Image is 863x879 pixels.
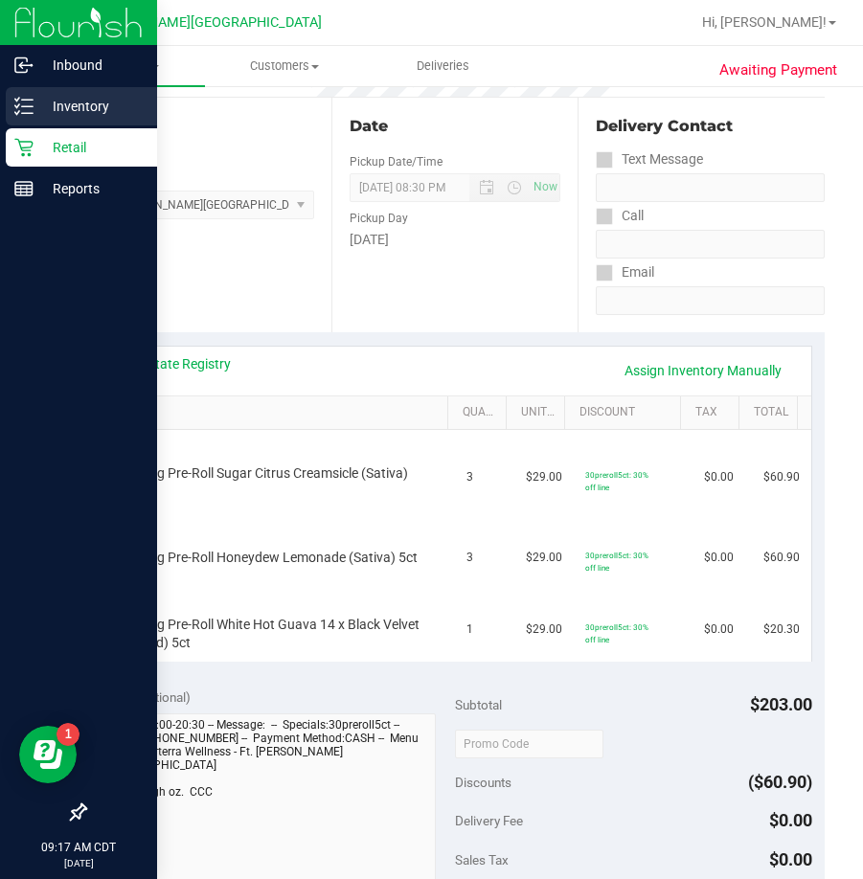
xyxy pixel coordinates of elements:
[120,549,418,567] span: FT 0.5g Pre-Roll Honeydew Lemonade (Sativa) 5ct
[14,97,34,116] inline-svg: Inventory
[585,470,648,492] span: 30preroll5ct: 30% off line
[585,622,648,644] span: 30preroll5ct: 30% off line
[596,146,703,173] label: Text Message
[34,95,148,118] p: Inventory
[585,551,648,573] span: 30preroll5ct: 30% off line
[719,59,837,81] span: Awaiting Payment
[579,405,673,420] a: Discount
[34,136,148,159] p: Retail
[206,57,363,75] span: Customers
[69,14,322,31] span: Ft [PERSON_NAME][GEOGRAPHIC_DATA]
[596,202,644,230] label: Call
[455,765,511,800] span: Discounts
[9,856,148,870] p: [DATE]
[455,730,603,758] input: Promo Code
[521,405,556,420] a: Unit Price
[84,115,314,138] div: Location
[526,620,562,639] span: $29.00
[34,54,148,77] p: Inbound
[350,230,561,250] div: [DATE]
[116,354,231,373] a: View State Registry
[463,405,498,420] a: Quantity
[391,57,495,75] span: Deliveries
[769,810,812,830] span: $0.00
[455,852,509,868] span: Sales Tax
[34,177,148,200] p: Reports
[466,468,473,486] span: 3
[596,259,654,286] label: Email
[769,849,812,869] span: $0.00
[120,464,420,501] span: FT 0.5g Pre-Roll Sugar Citrus Creamsicle (Sativa) 5ct
[526,549,562,567] span: $29.00
[596,173,825,202] input: Format: (999) 999-9999
[704,468,734,486] span: $0.00
[754,405,789,420] a: Total
[748,772,812,792] span: ($60.90)
[763,468,800,486] span: $60.90
[596,230,825,259] input: Format: (999) 999-9999
[113,405,441,420] a: SKU
[466,620,473,639] span: 1
[120,616,420,652] span: FT 0.5g Pre-Roll White Hot Guava 14 x Black Velvet (Hybrid) 5ct
[14,179,34,198] inline-svg: Reports
[14,56,34,75] inline-svg: Inbound
[205,46,364,86] a: Customers
[763,549,800,567] span: $60.90
[455,697,502,712] span: Subtotal
[612,354,794,387] a: Assign Inventory Manually
[350,210,408,227] label: Pickup Day
[455,813,523,828] span: Delivery Fee
[695,405,731,420] a: Tax
[466,549,473,567] span: 3
[14,138,34,157] inline-svg: Retail
[704,620,734,639] span: $0.00
[596,115,825,138] div: Delivery Contact
[19,726,77,783] iframe: Resource center
[526,468,562,486] span: $29.00
[702,14,827,30] span: Hi, [PERSON_NAME]!
[704,549,734,567] span: $0.00
[750,694,812,714] span: $203.00
[9,839,148,856] p: 09:17 AM CDT
[350,153,443,170] label: Pickup Date/Time
[57,723,79,746] iframe: Resource center unread badge
[364,46,523,86] a: Deliveries
[763,620,800,639] span: $20.30
[350,115,561,138] div: Date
